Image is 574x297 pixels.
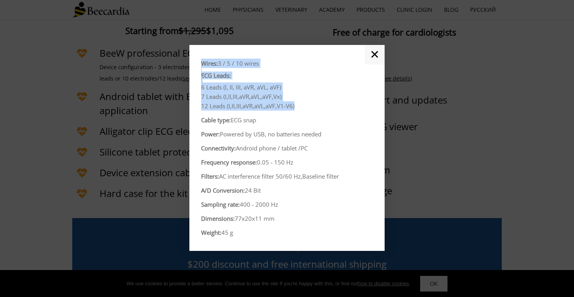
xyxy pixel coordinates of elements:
[201,130,220,138] span: Power:
[201,144,236,152] span: Connectivity:
[219,172,302,180] span: AC interference filter 50/60 Hz,
[365,45,385,64] a: ✕
[301,144,308,152] span: PC
[201,229,221,236] span: Weight:
[201,215,235,222] span: Dimensions:
[240,200,278,208] span: 400 - 2000 Hz
[245,186,261,194] span: 24 Bit
[201,93,282,100] span: 7 Leads (I,II,III,aVR,aVL,aVF,Vx)
[218,59,259,67] span: 3 / 5 / 10 wires
[235,215,275,222] span: 77x20x11 mm
[220,130,271,138] span: Powered by USB, n
[236,144,301,152] span: Android phone / tablet /
[201,172,219,180] span: Filters:
[231,116,256,124] span: ECG snap
[201,116,231,124] span: Cable type:
[201,186,245,194] span: A/D Conversion:
[201,102,294,110] span: 12 Leads (I,II,III,aVR,aVL,aVF,V1-V6)
[201,200,240,208] span: Sampling rate:
[257,158,293,166] span: 0.05 - 150 Hz
[221,229,233,236] span: 45 g
[201,158,257,166] span: Frequency response:
[302,172,339,180] span: Baseline filter
[201,83,281,91] span: 6 Leads (I, II, III, aVR, aVL, aVF)
[201,59,218,67] span: Wires:
[271,130,321,138] span: o batteries needed
[201,72,231,79] span: ECG Leads:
